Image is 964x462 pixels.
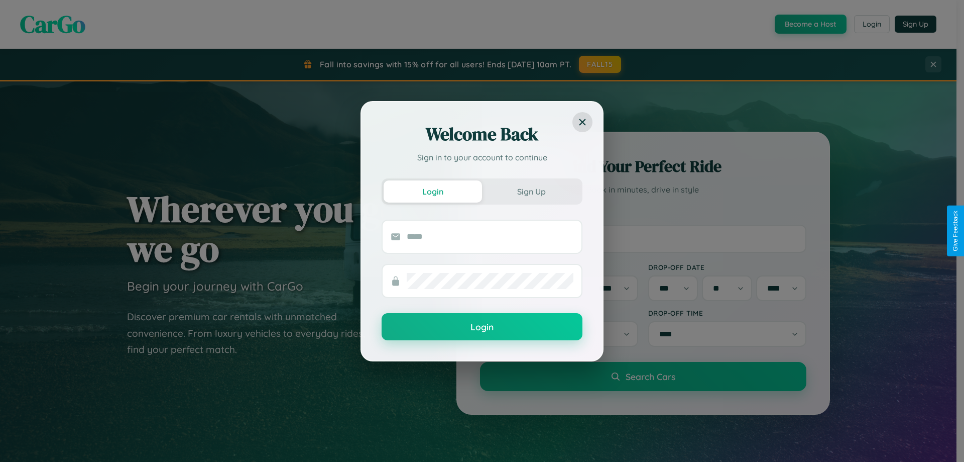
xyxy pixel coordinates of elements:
p: Sign in to your account to continue [382,151,582,163]
h2: Welcome Back [382,122,582,146]
button: Login [382,313,582,340]
div: Give Feedback [952,211,959,251]
button: Sign Up [482,180,580,203]
button: Login [384,180,482,203]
